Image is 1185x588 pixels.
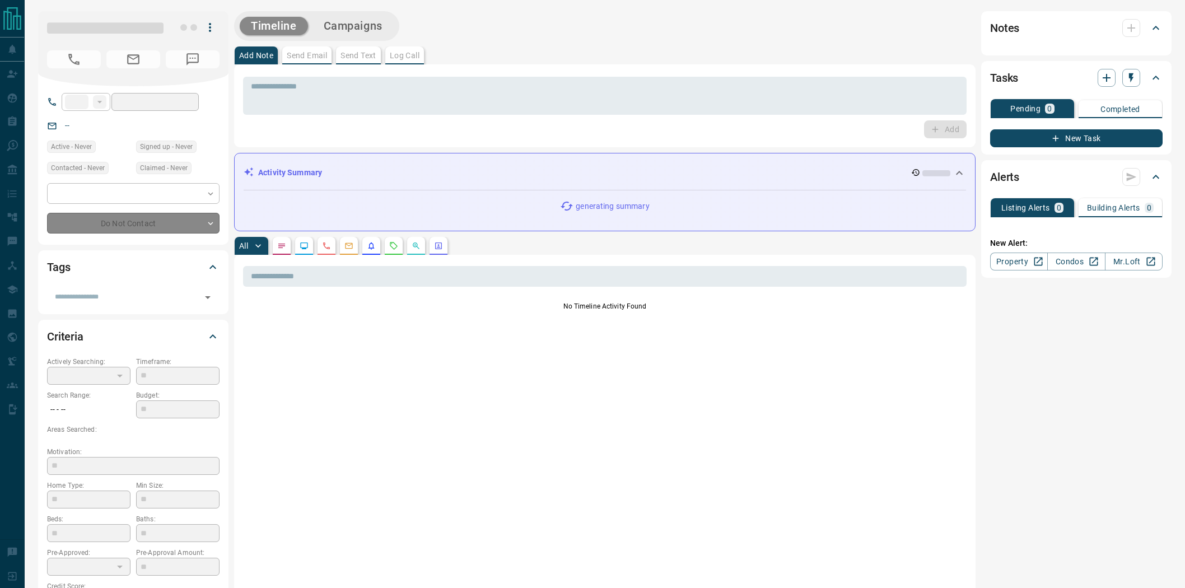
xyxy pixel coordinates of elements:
[239,242,248,250] p: All
[1147,204,1151,212] p: 0
[322,241,331,250] svg: Calls
[240,17,308,35] button: Timeline
[136,390,220,400] p: Budget:
[990,253,1048,270] a: Property
[136,480,220,491] p: Min Size:
[990,69,1018,87] h2: Tasks
[990,15,1163,41] div: Notes
[1001,204,1050,212] p: Listing Alerts
[47,424,220,435] p: Areas Searched:
[47,447,220,457] p: Motivation:
[990,168,1019,186] h2: Alerts
[243,301,967,311] p: No Timeline Activity Found
[990,64,1163,91] div: Tasks
[312,17,394,35] button: Campaigns
[47,50,101,68] span: No Number
[47,548,130,558] p: Pre-Approved:
[140,141,193,152] span: Signed up - Never
[47,258,70,276] h2: Tags
[258,167,322,179] p: Activity Summary
[1047,105,1052,113] p: 0
[47,357,130,367] p: Actively Searching:
[166,50,220,68] span: No Number
[576,200,649,212] p: generating summary
[136,548,220,558] p: Pre-Approval Amount:
[1010,105,1041,113] p: Pending
[434,241,443,250] svg: Agent Actions
[990,164,1163,190] div: Alerts
[51,162,105,174] span: Contacted - Never
[412,241,421,250] svg: Opportunities
[1057,204,1061,212] p: 0
[300,241,309,250] svg: Lead Browsing Activity
[990,129,1163,147] button: New Task
[244,162,966,183] div: Activity Summary
[136,357,220,367] p: Timeframe:
[47,480,130,491] p: Home Type:
[106,50,160,68] span: No Email
[239,52,273,59] p: Add Note
[277,241,286,250] svg: Notes
[51,141,92,152] span: Active - Never
[47,323,220,350] div: Criteria
[136,514,220,524] p: Baths:
[367,241,376,250] svg: Listing Alerts
[47,390,130,400] p: Search Range:
[140,162,188,174] span: Claimed - Never
[47,213,220,234] div: Do Not Contact
[1100,105,1140,113] p: Completed
[47,400,130,419] p: -- - --
[47,254,220,281] div: Tags
[990,19,1019,37] h2: Notes
[389,241,398,250] svg: Requests
[1087,204,1140,212] p: Building Alerts
[47,328,83,346] h2: Criteria
[200,290,216,305] button: Open
[1047,253,1105,270] a: Condos
[344,241,353,250] svg: Emails
[1105,253,1163,270] a: Mr.Loft
[990,237,1163,249] p: New Alert:
[47,514,130,524] p: Beds:
[65,121,69,130] a: --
